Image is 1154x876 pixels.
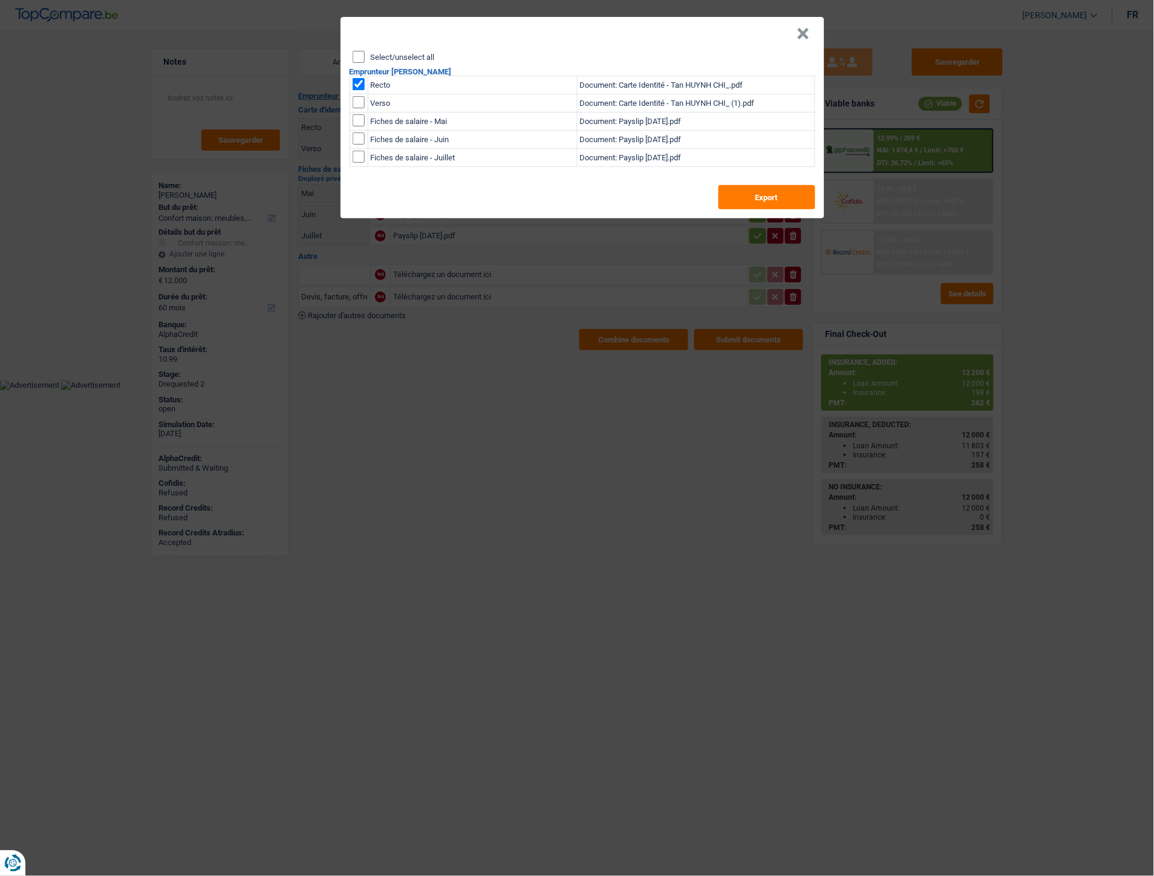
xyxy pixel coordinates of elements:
td: Document: Carte Identité - Tan HUYNH CHI_.pdf [577,76,815,94]
td: Document: Carte Identité - Tan HUYNH CHI_ (1).pdf [577,94,815,113]
label: Select/unselect all [371,53,435,61]
td: Document: Payslip [DATE].pdf [577,149,815,167]
td: Fiches de salaire - Mai [368,113,577,131]
td: Recto [368,76,577,94]
td: Fiches de salaire - Juillet [368,149,577,167]
button: Close [797,28,810,40]
td: Document: Payslip [DATE].pdf [577,131,815,149]
td: Fiches de salaire - Juin [368,131,577,149]
h2: Emprunteur [PERSON_NAME] [350,68,815,76]
td: Verso [368,94,577,113]
button: Export [719,185,815,209]
td: Document: Payslip [DATE].pdf [577,113,815,131]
